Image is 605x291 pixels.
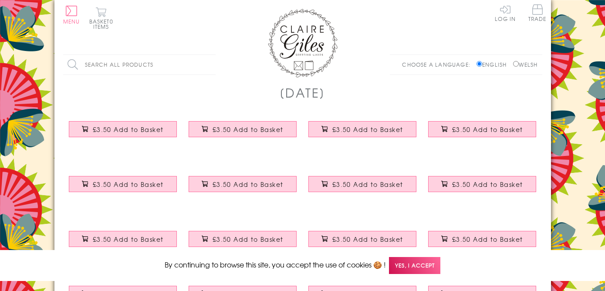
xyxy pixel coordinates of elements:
a: Log In [495,4,516,21]
a: Valentine's Day Card, Be Mine, text foiled in shiny gold £3.50 Add to Basket [63,115,183,152]
a: Valentine's Day Card, No. 1, text foiled in shiny gold £3.50 Add to Basket [422,115,542,152]
span: £3.50 Add to Basket [93,235,164,244]
button: £3.50 Add to Basket [308,231,416,247]
img: Claire Giles Greetings Cards [268,9,338,78]
span: £3.50 Add to Basket [213,180,284,189]
button: £3.50 Add to Basket [308,121,416,137]
span: £3.50 Add to Basket [93,125,164,134]
a: Valentine's Day Card, Love You, text foiled in shiny gold £3.50 Add to Basket [303,115,422,152]
span: £3.50 Add to Basket [332,125,403,134]
button: £3.50 Add to Basket [428,121,536,137]
input: Search [207,55,216,74]
a: Valentines Day Card, Wife, Flamingo heart, text foiled in shiny gold £3.50 Add to Basket [63,224,183,262]
span: Menu [63,17,80,25]
span: £3.50 Add to Basket [93,180,164,189]
button: £3.50 Add to Basket [428,231,536,247]
span: £3.50 Add to Basket [213,235,284,244]
a: Valentine's Day Card, Wife the Best Thing, text foiled in shiny gold £3.50 Add to Basket [303,169,422,207]
button: £3.50 Add to Basket [189,231,297,247]
span: £3.50 Add to Basket [452,235,523,244]
span: £3.50 Add to Basket [213,125,284,134]
label: Welsh [513,61,538,68]
input: English [477,61,482,67]
span: £3.50 Add to Basket [332,180,403,189]
input: Search all products [63,55,216,74]
button: £3.50 Add to Basket [69,121,177,137]
span: £3.50 Add to Basket [452,125,523,134]
a: Valentine's Day Card, You Rock, text foiled in shiny gold £3.50 Add to Basket [183,115,303,152]
h1: [DATE] [280,84,325,102]
button: £3.50 Add to Basket [189,176,297,192]
a: Trade [528,4,547,23]
span: Yes, I accept [389,257,440,274]
a: Valentine's Day Card, Husband Soul Mate, text foiled in shiny gold £3.50 Add to Basket [422,169,542,207]
p: Choose a language: [402,61,475,68]
button: £3.50 Add to Basket [428,176,536,192]
button: £3.50 Add to Basket [69,231,177,247]
button: £3.50 Add to Basket [308,176,416,192]
span: £3.50 Add to Basket [452,180,523,189]
button: £3.50 Add to Basket [69,176,177,192]
a: Valentines Day Card, I Love You, Hearts, text foiled in shiny gold £3.50 Add to Basket [303,224,422,262]
button: £3.50 Add to Basket [189,121,297,137]
button: Menu [63,6,80,24]
a: Valentine's Day Card, Nice Arse, text foiled in shiny gold £3.50 Add to Basket [183,169,303,207]
span: £3.50 Add to Basket [332,235,403,244]
button: Basket0 items [89,7,113,29]
span: 0 items [93,17,113,30]
a: Valentine's Day Card, You're Lush, text foiled in shiny gold £3.50 Add to Basket [63,169,183,207]
a: Valentines Day Card, Gorgeous Husband, text foiled in shiny gold £3.50 Add to Basket [183,224,303,262]
a: Valentines Day Card, Love You, text foiled in shiny gold £3.50 Add to Basket [422,224,542,262]
label: English [477,61,511,68]
span: Trade [528,4,547,21]
input: Welsh [513,61,519,67]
